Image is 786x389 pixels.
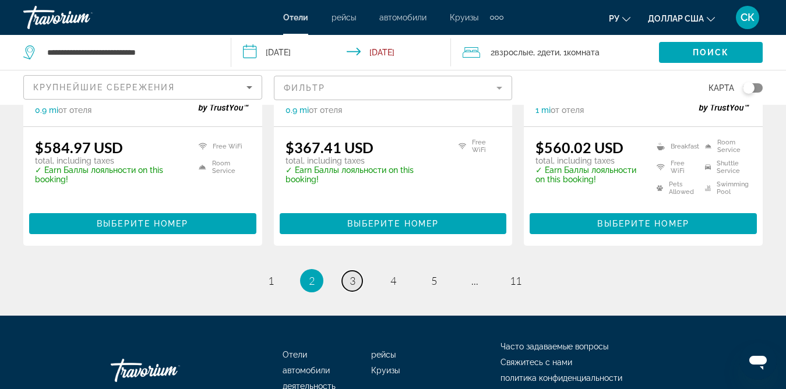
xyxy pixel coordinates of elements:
p: total, including taxes [286,156,444,165]
span: от отеля [551,105,584,115]
mat-select: Sort by [33,80,252,94]
span: Выберите номер [597,219,689,228]
a: Круизы [371,366,400,375]
button: Изменить валюту [648,10,715,27]
span: Взрослые [495,48,533,57]
font: СК [741,11,755,23]
span: 0.9 mi [35,105,58,115]
li: Pets Allowed [651,181,699,196]
button: Travelers: 2 adults, 2 children [451,35,659,70]
a: Часто задаваемые вопросы [500,342,608,351]
span: , 2 [533,44,559,61]
button: Дополнительные элементы навигации [490,8,503,27]
p: ✓ Earn Баллы лояльности on this booking! [535,165,642,184]
a: Выберите номер [280,216,507,229]
button: Выберите номер [530,213,757,234]
a: Травориум [111,353,227,388]
a: Выберите номер [530,216,757,229]
span: 5 [431,274,437,287]
ins: $584.97 USD [35,139,123,156]
li: Shuttle Service [699,160,751,175]
a: Отели [283,350,307,359]
p: total, including taxes [35,156,184,165]
ins: $367.41 USD [286,139,373,156]
span: Выберите номер [97,219,188,228]
span: ... [471,274,478,287]
font: доллар США [648,14,704,23]
a: Выберите номер [29,216,256,229]
a: Травориум [23,2,140,33]
span: карта [709,80,734,96]
li: Free WiFi [453,139,500,154]
span: 1 [268,274,274,287]
font: ру [609,14,619,23]
button: Выберите номер [280,213,507,234]
a: рейсы [371,350,396,359]
span: 0.9 mi [286,105,309,115]
span: от отеля [309,105,342,115]
span: 11 [510,274,521,287]
a: политика конфиденциальности [500,373,622,383]
span: 1 mi [535,105,551,115]
button: Filter [274,75,513,101]
span: 2 [309,274,315,287]
li: Room Service [699,139,751,154]
span: Дети [541,48,559,57]
span: Поиск [693,48,729,57]
button: Check-in date: Nov 2, 2025 Check-out date: Nov 7, 2025 [231,35,451,70]
a: автомобили [283,366,330,375]
p: total, including taxes [535,156,642,165]
button: Меню пользователя [732,5,763,30]
iframe: Кнопка запуска окна обмена сообщениями [739,342,777,380]
span: 4 [390,274,396,287]
li: Free WiFi [193,139,250,154]
span: Крупнейшие сбережения [33,83,175,92]
span: Выберите номер [347,219,439,228]
p: ✓ Earn Баллы лояльности on this booking! [35,165,184,184]
a: Свяжитесь с нами [500,358,572,367]
button: Изменить язык [609,10,630,27]
li: Room Service [193,160,250,175]
li: Free WiFi [651,160,699,175]
span: , 1 [559,44,600,61]
li: Swimming Pool [699,181,751,196]
ins: $560.02 USD [535,139,623,156]
a: рейсы [332,13,356,22]
a: Отели [283,13,308,22]
a: Круизы [450,13,478,22]
button: Выберите номер [29,213,256,234]
span: Комната [567,48,600,57]
span: 2 [491,44,533,61]
button: Поиск [659,42,763,63]
span: 3 [350,274,355,287]
p: ✓ Earn Баллы лояльности on this booking! [286,165,444,184]
li: Breakfast [651,139,699,154]
a: автомобили [379,13,427,22]
button: Toggle map [734,83,763,93]
nav: Pagination [23,269,763,292]
span: от отеля [58,105,91,115]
